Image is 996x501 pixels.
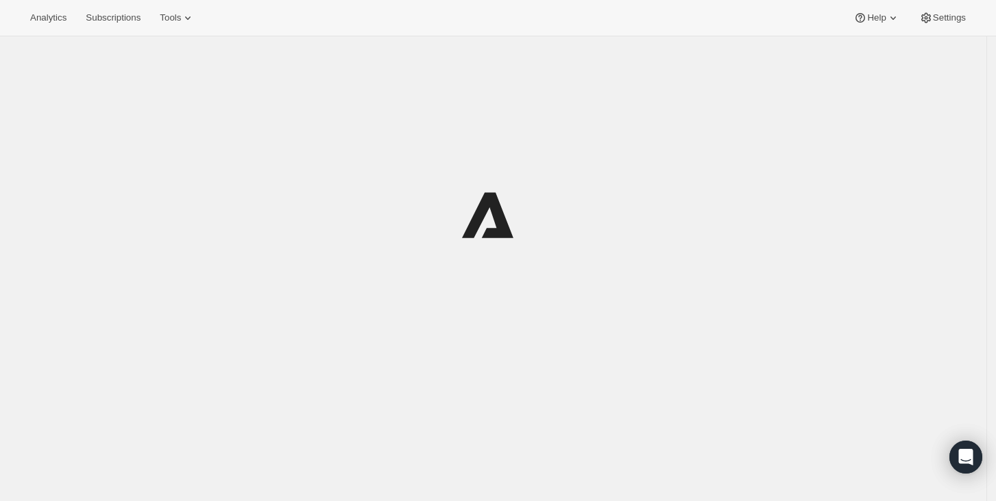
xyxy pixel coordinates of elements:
div: Open Intercom Messenger [949,441,982,474]
button: Subscriptions [77,8,149,27]
span: Tools [160,12,181,23]
button: Help [845,8,908,27]
button: Tools [151,8,203,27]
button: Analytics [22,8,75,27]
button: Settings [911,8,974,27]
span: Help [867,12,886,23]
span: Settings [933,12,966,23]
span: Subscriptions [86,12,141,23]
span: Analytics [30,12,66,23]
